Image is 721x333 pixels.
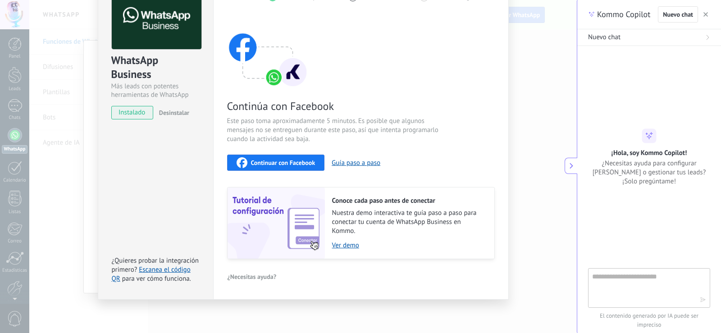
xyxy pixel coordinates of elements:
h2: ¡Hola, soy Kommo Copilot! [611,148,687,157]
button: Nuevo chat [658,6,698,23]
button: ¿Necesitas ayuda? [227,270,277,283]
span: ¿Necesitas ayuda? [228,274,277,280]
span: Nuevo chat [663,11,693,18]
button: Desinstalar [155,106,189,119]
span: para ver cómo funciona. [122,274,191,283]
a: Escanea el código QR [112,265,191,283]
span: El contenido generado por IA puede ser impreciso [588,311,710,329]
span: ¿Necesitas ayuda para configurar [PERSON_NAME] o gestionar tus leads? ¡Solo pregúntame! [588,159,710,186]
a: Ver demo [332,241,485,250]
span: Desinstalar [159,109,189,117]
span: ¿Quieres probar la integración primero? [112,256,199,274]
span: Nuevo chat [588,33,621,42]
span: Nuestra demo interactiva te guía paso a paso para conectar tu cuenta de WhatsApp Business en Kommo. [332,209,485,236]
button: Nuevo chat [577,29,721,46]
span: Continúa con Facebook [227,99,442,113]
button: Guía paso a paso [332,159,380,167]
h2: Conoce cada paso antes de conectar [332,196,485,205]
button: Continuar con Facebook [227,155,325,171]
div: WhatsApp Business [111,53,200,82]
span: instalado [112,106,153,119]
span: Continuar con Facebook [251,160,315,166]
div: Más leads con potentes herramientas de WhatsApp [111,82,200,99]
img: connect with facebook [227,16,308,88]
span: Este paso toma aproximadamente 5 minutos. Es posible que algunos mensajes no se entreguen durante... [227,117,442,144]
span: Kommo Copilot [597,9,650,20]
